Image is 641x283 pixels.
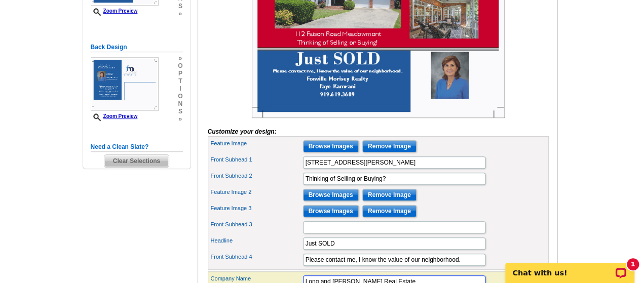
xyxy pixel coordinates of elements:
h5: Need a Clean Slate? [91,142,183,152]
span: i [178,85,182,93]
h5: Back Design [91,43,183,52]
label: Front Subhead 2 [211,172,302,180]
label: Feature Image [211,139,302,148]
span: n [178,100,182,108]
span: o [178,62,182,70]
input: Browse Images [303,189,359,201]
span: s [178,108,182,115]
i: Customize your design: [208,128,277,135]
img: Z18888439_00001_2.jpg [91,57,159,111]
span: p [178,70,182,77]
label: Headline [211,236,302,245]
label: Front Subhead 1 [211,155,302,164]
input: Remove Image [362,189,417,201]
span: s [178,3,182,10]
input: Remove Image [362,140,417,152]
a: Zoom Preview [91,8,138,14]
span: Clear Selections [104,155,169,167]
span: » [178,55,182,62]
span: o [178,93,182,100]
span: » [178,115,182,123]
iframe: LiveChat chat widget [499,251,641,283]
input: Browse Images [303,140,359,152]
span: t [178,77,182,85]
label: Feature Image 2 [211,188,302,196]
input: Remove Image [362,205,417,217]
label: Front Subhead 3 [211,220,302,229]
label: Feature Image 3 [211,204,302,213]
a: Zoom Preview [91,113,138,119]
input: Browse Images [303,205,359,217]
label: Front Subhead 4 [211,253,302,261]
label: Company Name [211,274,302,283]
span: » [178,10,182,18]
